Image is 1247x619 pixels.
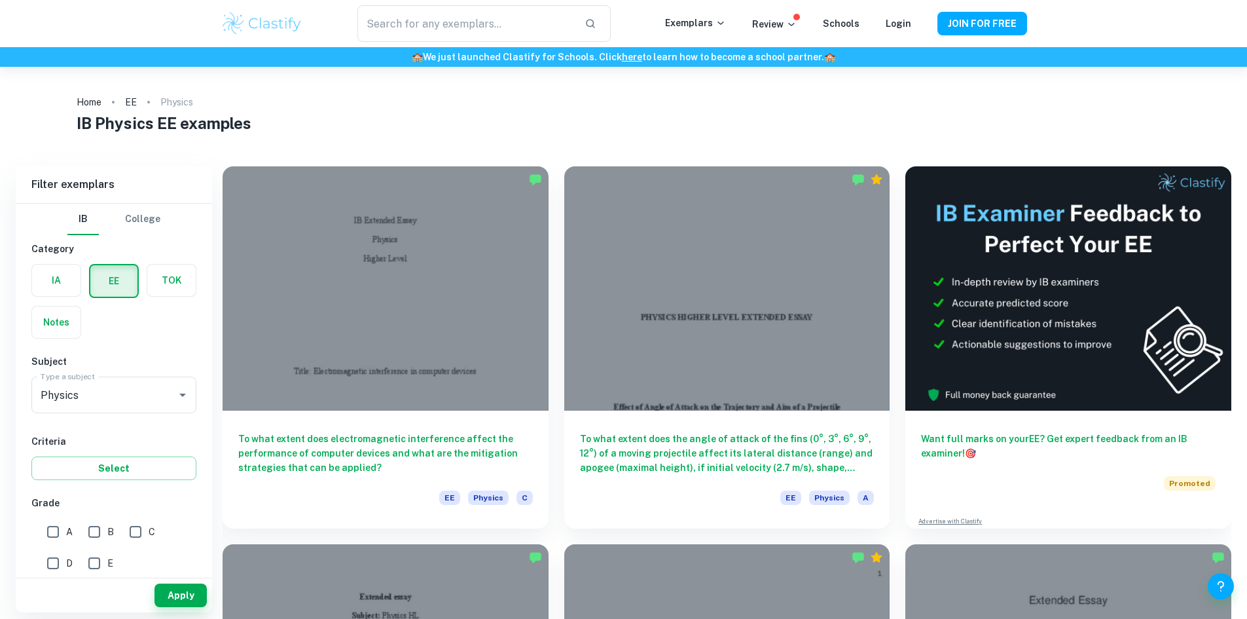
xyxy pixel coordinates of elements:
[31,457,196,480] button: Select
[77,93,101,111] a: Home
[516,491,533,505] span: C
[852,551,865,564] img: Marked
[149,525,155,539] span: C
[107,525,114,539] span: B
[937,12,1027,35] button: JOIN FOR FREE
[439,491,460,505] span: EE
[918,517,982,526] a: Advertise with Clastify
[752,17,797,31] p: Review
[858,491,874,505] span: A
[31,242,196,256] h6: Category
[870,551,883,564] div: Premium
[905,166,1231,411] img: Thumbnail
[125,93,137,111] a: EE
[824,52,835,62] span: 🏫
[564,166,890,529] a: To what extent does the angle of attack of the fins (0°, 3°, 6°, 9°, 12°) of a moving projectile ...
[886,18,911,29] a: Login
[160,95,193,109] p: Physics
[41,371,95,382] label: Type a subject
[16,166,212,203] h6: Filter exemplars
[412,52,423,62] span: 🏫
[870,173,883,186] div: Premium
[66,525,73,539] span: A
[1212,551,1225,564] img: Marked
[31,496,196,510] h6: Grade
[125,204,160,235] button: College
[173,386,192,404] button: Open
[1164,476,1216,491] span: Promoted
[665,16,726,30] p: Exemplars
[1208,573,1234,599] button: Help and Feedback
[529,173,542,186] img: Marked
[809,491,850,505] span: Physics
[32,307,81,338] button: Notes
[921,432,1216,460] h6: Want full marks on your EE ? Get expert feedback from an IB examiner!
[147,265,196,296] button: TOK
[31,434,196,449] h6: Criteria
[965,448,976,459] span: 🎯
[67,204,99,235] button: IB
[90,265,137,297] button: EE
[154,584,207,607] button: Apply
[357,5,573,42] input: Search for any exemplars...
[529,551,542,564] img: Marked
[468,491,509,505] span: Physics
[3,50,1244,64] h6: We just launched Clastify for Schools. Click to learn how to become a school partner.
[622,52,642,62] a: here
[823,18,859,29] a: Schools
[66,556,73,571] span: D
[31,354,196,369] h6: Subject
[238,432,533,475] h6: To what extent does electromagnetic interference affect the performance of computer devices and w...
[32,265,81,296] button: IA
[221,10,304,37] img: Clastify logo
[67,204,160,235] div: Filter type choice
[905,166,1231,529] a: Want full marks on yourEE? Get expert feedback from an IB examiner!PromotedAdvertise with Clastify
[223,166,549,529] a: To what extent does electromagnetic interference affect the performance of computer devices and w...
[852,173,865,186] img: Marked
[780,491,801,505] span: EE
[107,556,113,571] span: E
[77,111,1170,135] h1: IB Physics EE examples
[580,432,875,475] h6: To what extent does the angle of attack of the fins (0°, 3°, 6°, 9°, 12°) of a moving projectile ...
